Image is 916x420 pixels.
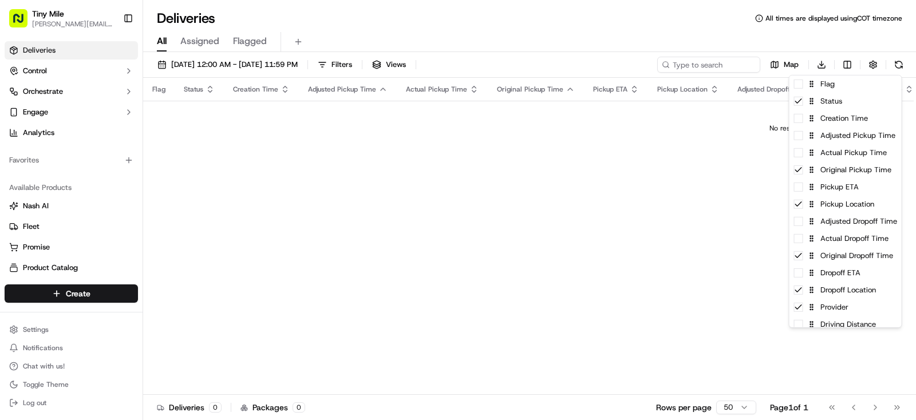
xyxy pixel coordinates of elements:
img: Nash [11,11,34,34]
div: Adjusted Dropoff Time [789,213,902,230]
div: Actual Pickup Time [789,144,902,161]
div: Creation Time [789,110,902,127]
a: Powered byPylon [81,193,139,203]
div: Original Dropoff Time [789,247,902,264]
div: Provider [789,299,902,316]
a: 📗Knowledge Base [7,161,92,182]
div: Actual Dropoff Time [789,230,902,247]
a: 💻API Documentation [92,161,188,182]
button: Start new chat [195,113,208,126]
div: Dropoff ETA [789,264,902,282]
p: Welcome 👋 [11,46,208,64]
div: We're available if you need us! [39,121,145,130]
span: Knowledge Base [23,166,88,177]
div: Driving Distance [789,316,902,333]
div: Status [789,93,902,110]
div: Pickup Location [789,196,902,213]
img: 1736555255976-a54dd68f-1ca7-489b-9aae-adbdc363a1c4 [11,109,32,130]
div: 💻 [97,167,106,176]
div: Start new chat [39,109,188,121]
span: API Documentation [108,166,184,177]
input: Got a question? Start typing here... [30,74,206,86]
div: Original Pickup Time [789,161,902,179]
div: Adjusted Pickup Time [789,127,902,144]
span: Pylon [114,194,139,203]
div: Flag [789,76,902,93]
div: Pickup ETA [789,179,902,196]
div: 📗 [11,167,21,176]
div: Dropoff Location [789,282,902,299]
